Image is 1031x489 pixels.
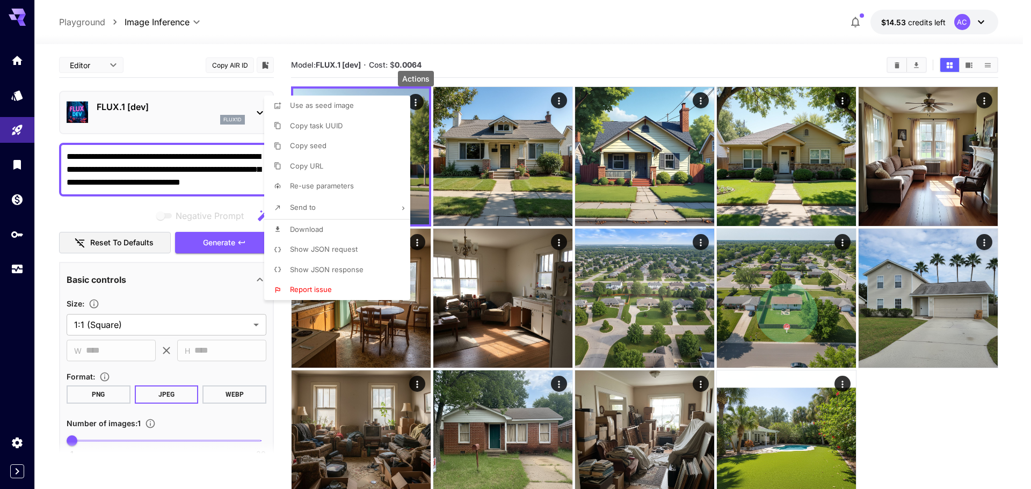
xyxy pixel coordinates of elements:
span: Copy task UUID [290,121,343,130]
span: Copy URL [290,162,323,170]
span: Copy seed [290,141,326,150]
div: Actions [398,71,434,86]
span: Show JSON request [290,245,358,253]
span: Download [290,225,323,233]
span: Re-use parameters [290,181,354,190]
span: Show JSON response [290,265,364,274]
span: Report issue [290,285,332,294]
span: Use as seed image [290,101,354,110]
span: Send to [290,203,316,211]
